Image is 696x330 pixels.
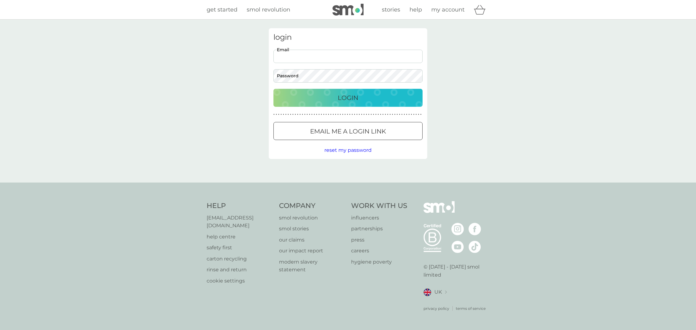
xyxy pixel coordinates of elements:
p: ● [352,113,353,116]
p: ● [371,113,372,116]
p: ● [349,113,350,116]
img: visit the smol Instagram page [451,223,464,235]
p: ● [300,113,301,116]
p: ● [404,113,405,116]
span: get started [207,6,237,13]
p: ● [302,113,303,116]
h4: Work With Us [351,201,407,211]
a: modern slavery statement [279,258,345,274]
p: ● [276,113,277,116]
p: ● [406,113,407,116]
img: visit the smol Youtube page [451,241,464,253]
p: ● [307,113,308,116]
a: careers [351,247,407,255]
a: smol revolution [279,214,345,222]
span: my account [431,6,465,13]
p: ● [281,113,282,116]
p: ● [375,113,377,116]
a: stories [382,5,400,14]
img: smol [424,201,455,222]
p: Email me a login link [310,126,386,136]
a: rinse and return [207,266,273,274]
a: help [410,5,422,14]
p: ● [380,113,381,116]
img: visit the smol Tiktok page [469,241,481,253]
p: ● [382,113,384,116]
a: safety first [207,244,273,252]
p: ● [318,113,320,116]
p: ● [333,113,334,116]
a: [EMAIL_ADDRESS][DOMAIN_NAME] [207,214,273,230]
p: ● [361,113,362,116]
p: ● [330,113,332,116]
a: privacy policy [424,305,449,311]
p: ● [394,113,396,116]
div: basket [474,3,489,16]
a: terms of service [456,305,486,311]
p: ● [354,113,355,116]
p: ● [364,113,365,116]
p: ● [335,113,336,116]
a: cookie settings [207,277,273,285]
p: ● [401,113,403,116]
p: ● [297,113,298,116]
a: our claims [279,236,345,244]
a: smol revolution [247,5,290,14]
p: ● [311,113,313,116]
a: help centre [207,233,273,241]
p: ● [378,113,379,116]
p: ● [342,113,343,116]
p: ● [366,113,367,116]
p: ● [321,113,322,116]
p: ● [290,113,291,116]
p: ● [387,113,388,116]
p: ● [373,113,374,116]
span: UK [434,288,442,296]
a: carton recycling [207,255,273,263]
p: © [DATE] - [DATE] smol limited [424,263,490,279]
p: smol stories [279,225,345,233]
p: ● [399,113,400,116]
img: UK flag [424,288,431,296]
p: ● [328,113,329,116]
p: Login [338,93,358,103]
p: influencers [351,214,407,222]
p: ● [288,113,289,116]
p: ● [314,113,315,116]
p: ● [304,113,305,116]
p: ● [409,113,410,116]
p: ● [340,113,341,116]
p: hygiene poverty [351,258,407,266]
a: press [351,236,407,244]
span: stories [382,6,400,13]
p: ● [323,113,324,116]
p: ● [385,113,386,116]
a: partnerships [351,225,407,233]
button: Email me a login link [273,122,423,140]
p: ● [292,113,294,116]
p: ● [345,113,346,116]
p: ● [359,113,360,116]
p: ● [347,113,348,116]
span: reset my password [324,147,372,153]
p: ● [326,113,327,116]
a: get started [207,5,237,14]
p: ● [337,113,339,116]
p: ● [411,113,412,116]
p: ● [278,113,279,116]
p: ● [356,113,358,116]
h4: Help [207,201,273,211]
a: our impact report [279,247,345,255]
